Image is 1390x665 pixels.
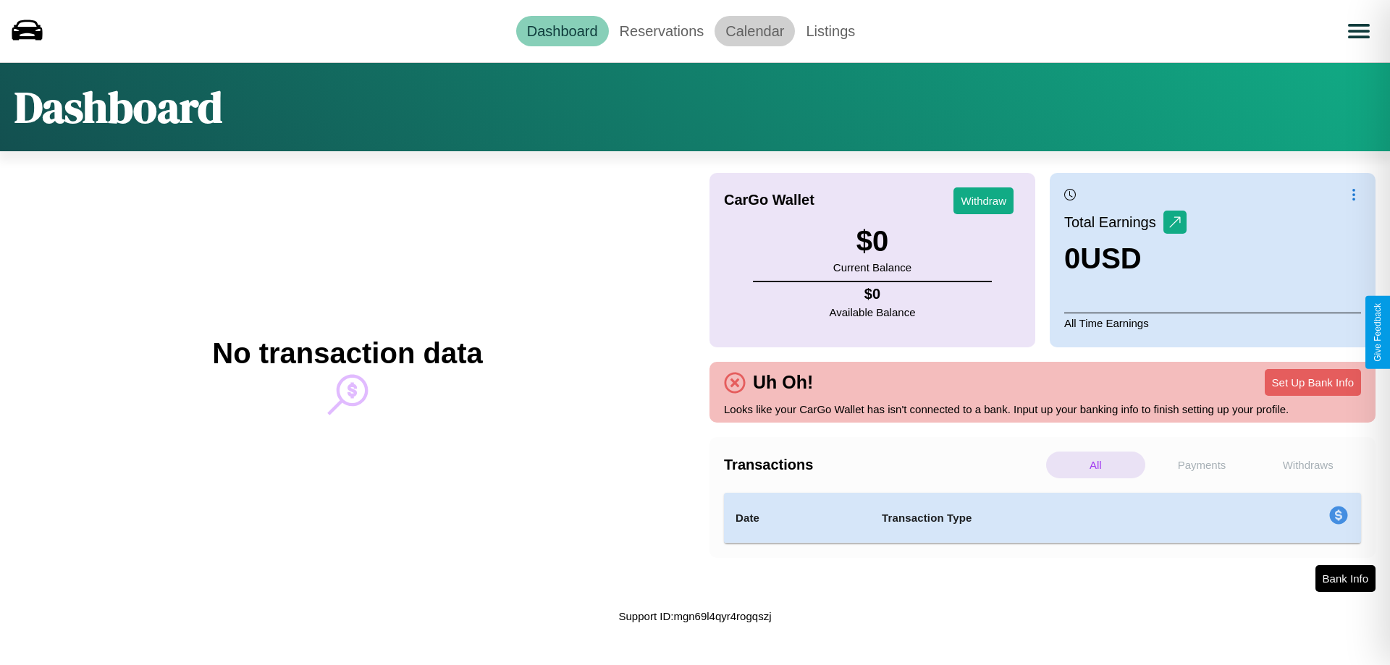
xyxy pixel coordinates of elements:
p: Looks like your CarGo Wallet has isn't connected to a bank. Input up your banking info to finish ... [724,399,1361,419]
p: Current Balance [833,258,911,277]
h1: Dashboard [14,77,222,137]
div: Give Feedback [1373,303,1383,362]
h3: $ 0 [833,225,911,258]
h4: $ 0 [830,286,916,302]
a: Calendar [715,16,795,46]
h4: Uh Oh! [746,372,820,393]
a: Listings [795,16,866,46]
a: Reservations [609,16,715,46]
p: Payments [1153,452,1252,478]
h2: No transaction data [212,337,482,370]
h3: 0 USD [1064,242,1187,275]
p: Withdraws [1258,452,1357,478]
p: All Time Earnings [1064,313,1361,333]
h4: Transaction Type [882,509,1210,527]
h4: Date [736,509,859,527]
button: Withdraw [953,187,1014,214]
p: Support ID: mgn69l4qyr4rogqszj [619,606,772,626]
p: All [1046,452,1145,478]
a: Dashboard [516,16,609,46]
table: simple table [724,493,1361,543]
h4: Transactions [724,457,1042,473]
button: Set Up Bank Info [1265,369,1361,396]
h4: CarGo Wallet [724,192,814,208]
button: Bank Info [1315,565,1376,592]
p: Available Balance [830,302,916,322]
button: Open menu [1339,11,1379,51]
p: Total Earnings [1064,209,1163,235]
